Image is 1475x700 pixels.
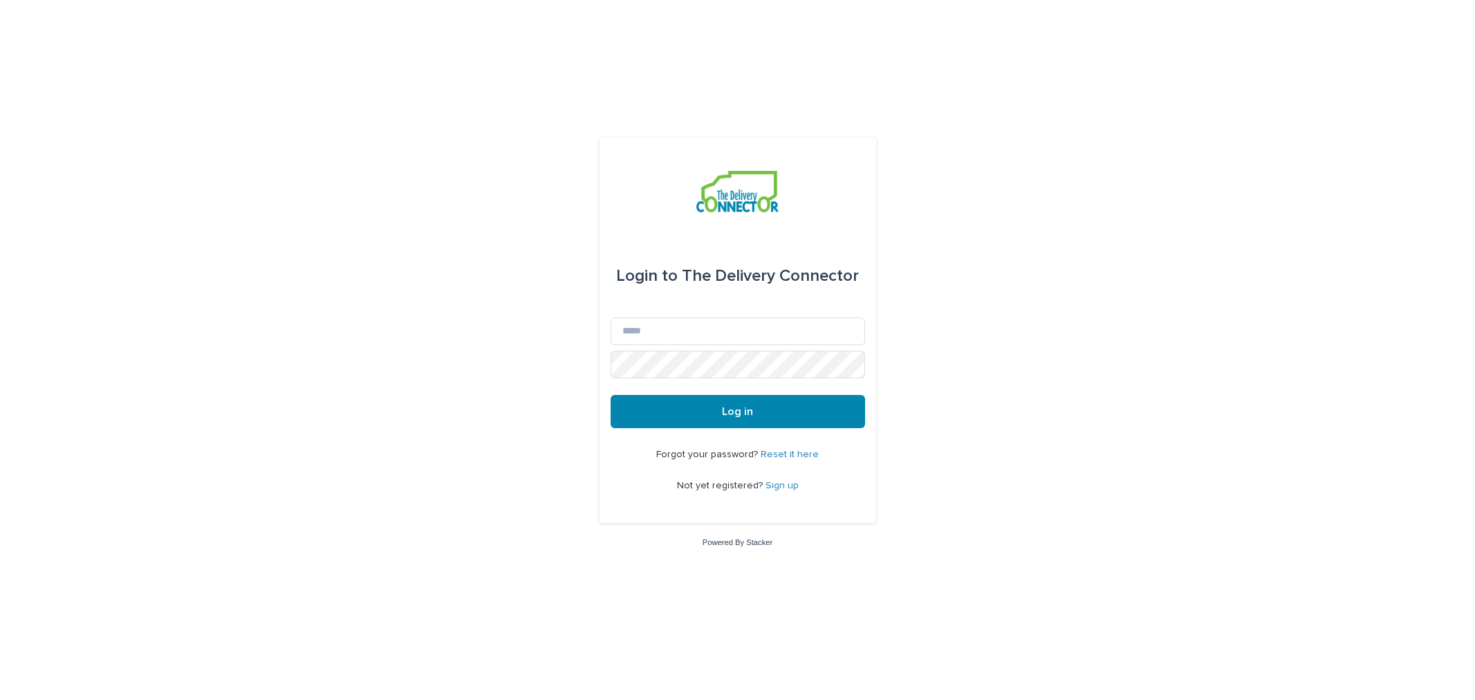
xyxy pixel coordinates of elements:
span: Forgot your password? [656,450,761,459]
div: The Delivery Connector [616,257,859,295]
button: Log in [611,395,865,428]
img: aCWQmA6OSGG0Kwt8cj3c [696,171,779,212]
a: Sign up [766,481,799,490]
span: Not yet registered? [677,481,766,490]
a: Powered By Stacker [703,538,772,546]
span: Login to [616,268,678,284]
span: Log in [722,406,753,417]
a: Reset it here [761,450,819,459]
